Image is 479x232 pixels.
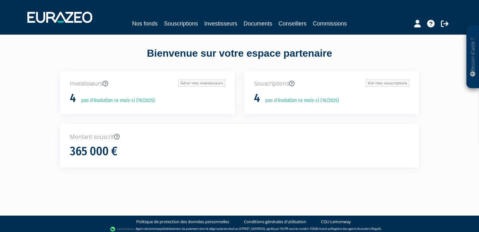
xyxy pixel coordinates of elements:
h1: 365 000 € [70,145,117,158]
a: Documents [244,19,272,28]
p: pas d'évolution ce mois-ci (10/2025) [77,97,155,104]
a: Nos fonds [132,19,158,28]
a: Souscriptions [164,19,198,28]
h1: 4 [254,92,260,105]
a: Lemonway [148,227,162,231]
p: Montant souscrit [70,133,409,141]
a: Investisseurs [204,19,237,28]
a: Registre des agents financiers (Regafi) [331,227,381,231]
h1: 4 [70,92,76,105]
div: Bienvenue sur votre espace partenaire [55,46,424,71]
a: Gérer mes investisseurs [178,80,225,87]
p: pas d'évolution ce mois-ci (10/2025) [261,97,339,104]
a: Politique de protection des données personnelles [136,219,229,225]
a: Conditions générales d'utilisation [244,219,306,225]
a: Voir mes souscriptions [366,80,409,87]
p: Besoin d'aide ? [469,29,476,85]
a: CGU Lemonway [321,219,351,225]
a: Conseillers [279,19,307,28]
p: Souscriptions [254,80,409,88]
a: Commissions [313,19,347,28]
p: Investisseurs [70,80,225,88]
img: 1732889491-logotype_eurazeo_blanc_rvb.png [27,12,92,23]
